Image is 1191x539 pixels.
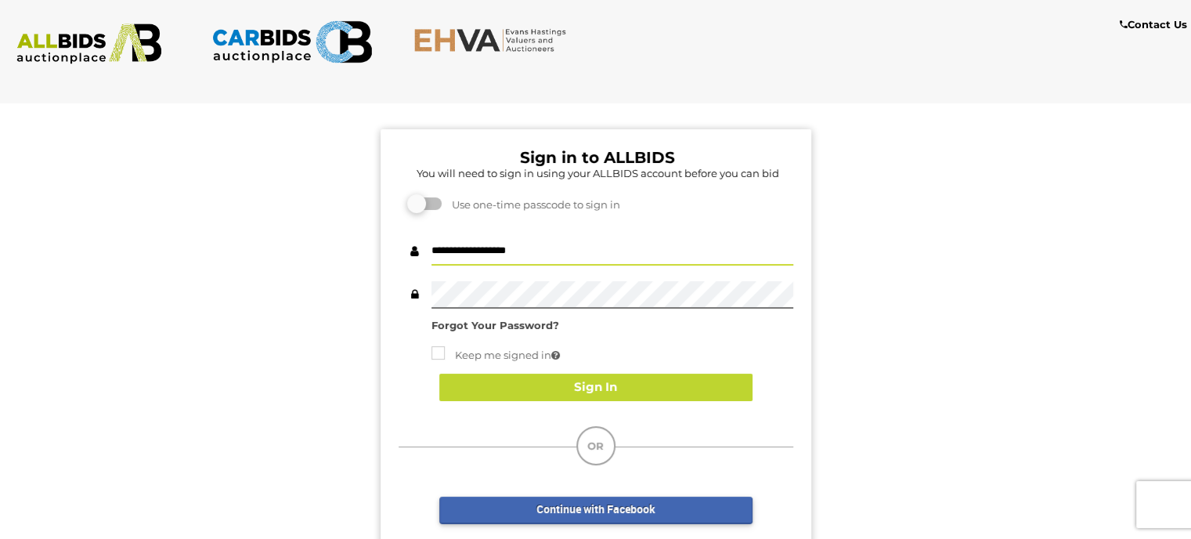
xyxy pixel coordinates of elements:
[576,426,615,465] div: OR
[402,168,793,179] h5: You will need to sign in using your ALLBIDS account before you can bid
[1120,16,1191,34] a: Contact Us
[520,148,675,167] b: Sign in to ALLBIDS
[211,16,373,68] img: CARBIDS.com.au
[1120,18,1187,31] b: Contact Us
[439,497,752,524] a: Continue with Facebook
[444,198,620,211] span: Use one-time passcode to sign in
[413,27,575,52] img: EHVA.com.au
[439,374,752,401] button: Sign In
[9,24,170,64] img: ALLBIDS.com.au
[431,319,559,331] a: Forgot Your Password?
[431,346,560,364] label: Keep me signed in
